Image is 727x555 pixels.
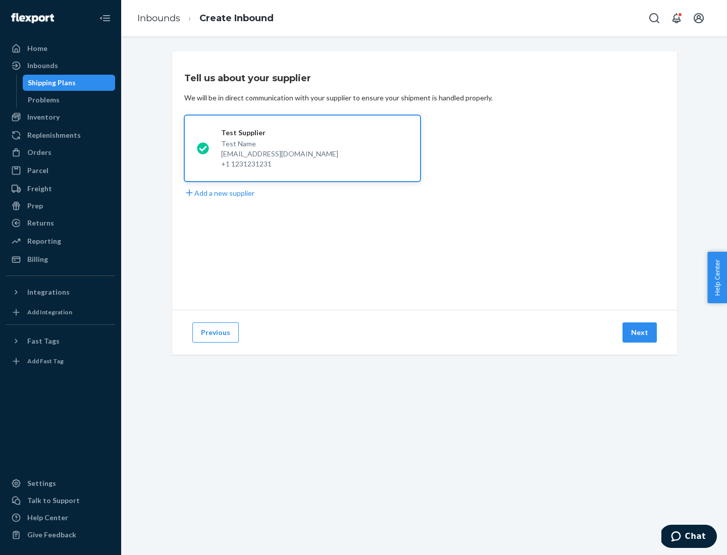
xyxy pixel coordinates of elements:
[27,184,52,194] div: Freight
[27,287,70,297] div: Integrations
[27,336,60,346] div: Fast Tags
[6,333,115,349] button: Fast Tags
[129,4,282,33] ol: breadcrumbs
[27,130,81,140] div: Replenishments
[27,308,72,316] div: Add Integration
[27,357,64,365] div: Add Fast Tag
[28,78,76,88] div: Shipping Plans
[6,475,115,491] a: Settings
[644,8,664,28] button: Open Search Box
[689,8,709,28] button: Open account menu
[622,322,657,343] button: Next
[6,284,115,300] button: Integrations
[95,8,115,28] button: Close Navigation
[27,236,61,246] div: Reporting
[27,112,60,122] div: Inventory
[27,201,43,211] div: Prep
[6,162,115,179] a: Parcel
[23,75,116,91] a: Shipping Plans
[6,109,115,125] a: Inventory
[23,92,116,108] a: Problems
[6,181,115,197] a: Freight
[6,127,115,143] a: Replenishments
[661,525,717,550] iframe: Opens a widget where you can chat to one of our agents
[192,322,239,343] button: Previous
[6,198,115,214] a: Prep
[184,188,254,198] button: Add a new supplier
[184,93,493,103] div: We will be in direct communication with your supplier to ensure your shipment is handled properly.
[27,165,48,176] div: Parcel
[27,218,54,228] div: Returns
[6,510,115,526] a: Help Center
[6,353,115,369] a: Add Fast Tag
[666,8,687,28] button: Open notifications
[27,513,68,523] div: Help Center
[184,72,311,85] h3: Tell us about your supplier
[27,495,80,506] div: Talk to Support
[6,144,115,160] a: Orders
[6,58,115,74] a: Inbounds
[28,95,60,105] div: Problems
[6,251,115,267] a: Billing
[6,304,115,320] a: Add Integration
[6,527,115,543] button: Give Feedback
[11,13,54,23] img: Flexport logo
[27,254,48,264] div: Billing
[6,215,115,231] a: Returns
[27,61,58,71] div: Inbounds
[27,478,56,488] div: Settings
[27,147,51,157] div: Orders
[6,40,115,57] a: Home
[6,233,115,249] a: Reporting
[27,43,47,53] div: Home
[707,252,727,303] button: Help Center
[27,530,76,540] div: Give Feedback
[199,13,274,24] a: Create Inbound
[6,492,115,509] button: Talk to Support
[137,13,180,24] a: Inbounds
